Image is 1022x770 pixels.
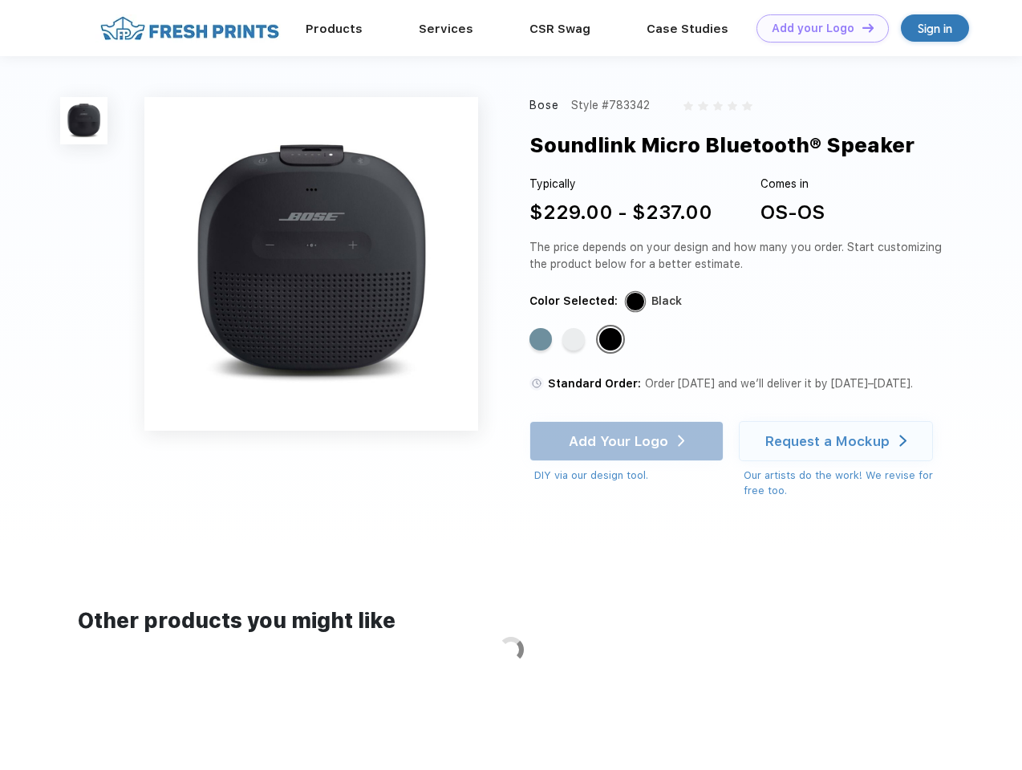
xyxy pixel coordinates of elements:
[683,101,693,111] img: gray_star.svg
[548,377,641,390] span: Standard Order:
[529,97,560,114] div: Bose
[862,23,874,32] img: DT
[144,97,478,431] img: func=resize&h=640
[728,101,737,111] img: gray_star.svg
[529,239,948,273] div: The price depends on your design and how many you order. Start customizing the product below for ...
[713,101,723,111] img: gray_star.svg
[571,97,650,114] div: Style #783342
[742,101,752,111] img: gray_star.svg
[529,176,712,192] div: Typically
[599,328,622,351] div: Black
[899,435,906,447] img: white arrow
[95,14,284,43] img: fo%20logo%202.webp
[78,606,943,637] div: Other products you might like
[529,198,712,227] div: $229.00 - $237.00
[918,19,952,38] div: Sign in
[419,22,473,36] a: Services
[765,433,890,449] div: Request a Mockup
[529,328,552,351] div: Stone Blue
[529,22,590,36] a: CSR Swag
[529,293,618,310] div: Color Selected:
[901,14,969,42] a: Sign in
[645,377,913,390] span: Order [DATE] and we’ll deliver it by [DATE]–[DATE].
[651,293,682,310] div: Black
[562,328,585,351] div: White Smoke
[529,130,915,160] div: Soundlink Micro Bluetooth® Speaker
[760,198,825,227] div: OS-OS
[772,22,854,35] div: Add your Logo
[60,97,107,144] img: func=resize&h=100
[529,376,544,391] img: standard order
[534,468,724,484] div: DIY via our design tool.
[698,101,708,111] img: gray_star.svg
[744,468,948,499] div: Our artists do the work! We revise for free too.
[760,176,825,192] div: Comes in
[306,22,363,36] a: Products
